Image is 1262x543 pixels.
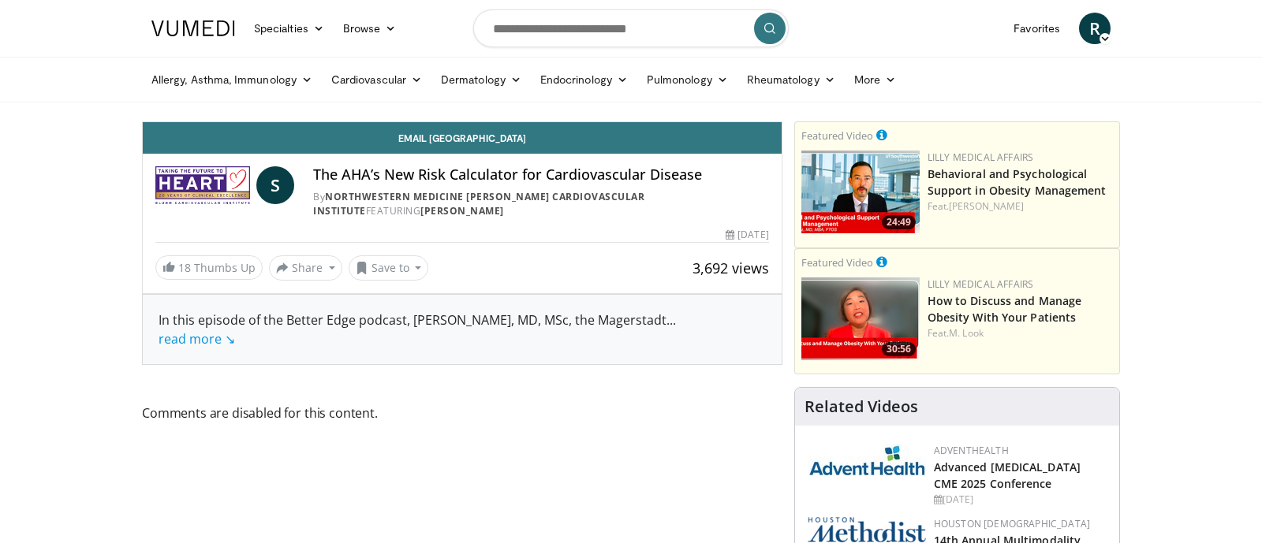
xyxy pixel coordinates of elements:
[808,444,926,476] img: 5c3c682d-da39-4b33-93a5-b3fb6ba9580b.jpg.150x105_q85_autocrop_double_scale_upscale_version-0.2.jpg
[928,199,1113,214] div: Feat.
[934,459,1081,491] a: Advanced [MEDICAL_DATA] CME 2025 Conference
[159,330,235,348] a: read more ↘
[159,311,766,348] div: In this episode of the Better Edge podcast, [PERSON_NAME], MD, MSc, the Magerstadt
[801,128,873,143] small: Featured Video
[934,517,1090,530] a: Houston [DEMOGRAPHIC_DATA]
[420,204,504,218] a: [PERSON_NAME]
[726,228,768,242] div: [DATE]
[159,311,676,348] span: ...
[805,397,918,416] h4: Related Videos
[178,260,191,275] span: 18
[334,13,406,44] a: Browse
[1079,13,1111,44] a: R
[882,215,916,229] span: 24:49
[949,326,984,340] a: M. Look
[801,277,920,360] img: c98a6a29-1ea0-4bd5-8cf5-4d1e188984a7.png.150x105_q85_crop-smart_upscale.png
[882,342,916,356] span: 30:56
[531,64,637,95] a: Endocrinology
[928,277,1034,291] a: Lilly Medical Affairs
[473,9,789,47] input: Search topics, interventions
[269,255,342,281] button: Share
[313,190,644,218] a: Northwestern Medicine [PERSON_NAME] Cardiovascular Institute
[151,20,235,36] img: VuMedi Logo
[845,64,905,95] a: More
[155,255,263,280] a: 18 Thumbs Up
[143,122,782,154] a: Email [GEOGRAPHIC_DATA]
[934,493,1107,507] div: [DATE]
[637,64,737,95] a: Pulmonology
[245,13,334,44] a: Specialties
[142,64,322,95] a: Allergy, Asthma, Immunology
[928,166,1107,198] a: Behavioral and Psychological Support in Obesity Management
[693,258,769,277] span: 3,692 views
[928,293,1082,325] a: How to Discuss and Manage Obesity With Your Patients
[431,64,531,95] a: Dermatology
[801,277,920,360] a: 30:56
[801,255,873,270] small: Featured Video
[928,326,1113,340] div: Feat.
[142,403,782,423] span: Comments are disabled for this content.
[1004,13,1070,44] a: Favorites
[801,151,920,233] img: ba3304f6-7838-4e41-9c0f-2e31ebde6754.png.150x105_q85_crop-smart_upscale.png
[737,64,845,95] a: Rheumatology
[313,166,769,184] h4: The AHA’s New Risk Calculator for Cardiovascular Disease
[313,190,769,218] div: By FEATURING
[322,64,431,95] a: Cardiovascular
[256,166,294,204] a: S
[949,199,1024,213] a: [PERSON_NAME]
[155,166,250,204] img: Northwestern Medicine Bluhm Cardiovascular Institute
[928,151,1034,164] a: Lilly Medical Affairs
[349,255,429,281] button: Save to
[801,151,920,233] a: 24:49
[934,444,1009,457] a: AdventHealth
